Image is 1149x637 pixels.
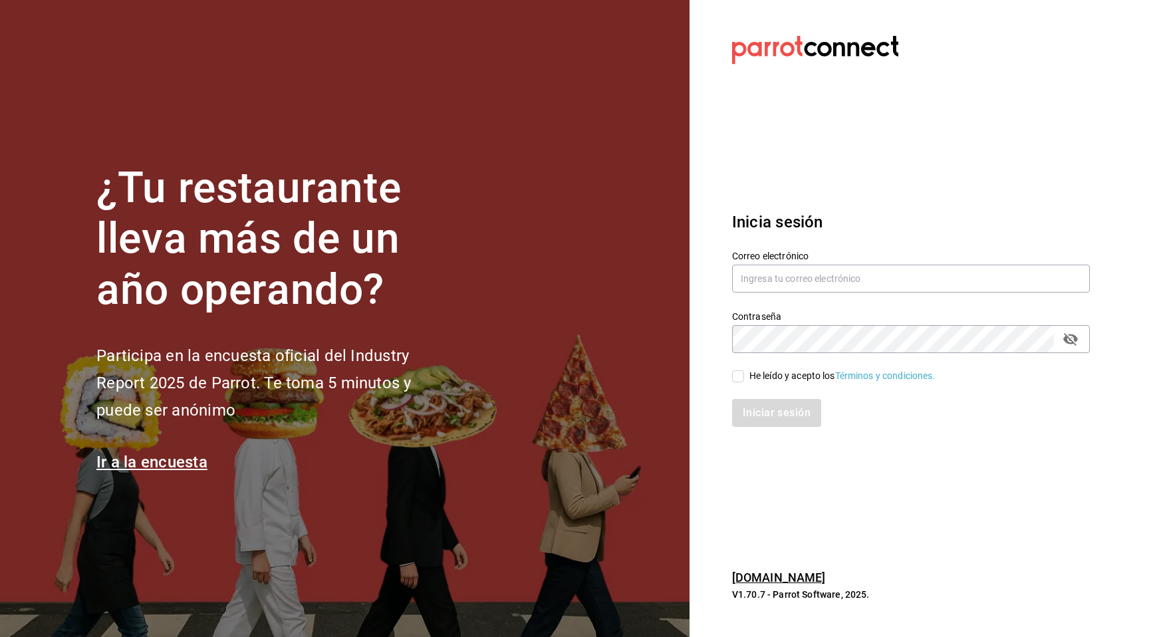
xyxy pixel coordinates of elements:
p: V1.70.7 - Parrot Software, 2025. [732,588,1090,601]
h1: ¿Tu restaurante lleva más de un año operando? [96,163,455,316]
h3: Inicia sesión [732,210,1090,234]
label: Correo electrónico [732,251,1090,260]
label: Contraseña [732,311,1090,320]
input: Ingresa tu correo electrónico [732,265,1090,293]
a: [DOMAIN_NAME] [732,571,826,584]
div: He leído y acepto los [749,369,936,383]
a: Ir a la encuesta [96,453,207,471]
button: passwordField [1059,328,1082,350]
h2: Participa en la encuesta oficial del Industry Report 2025 de Parrot. Te toma 5 minutos y puede se... [96,342,455,424]
a: Términos y condiciones. [835,370,936,381]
